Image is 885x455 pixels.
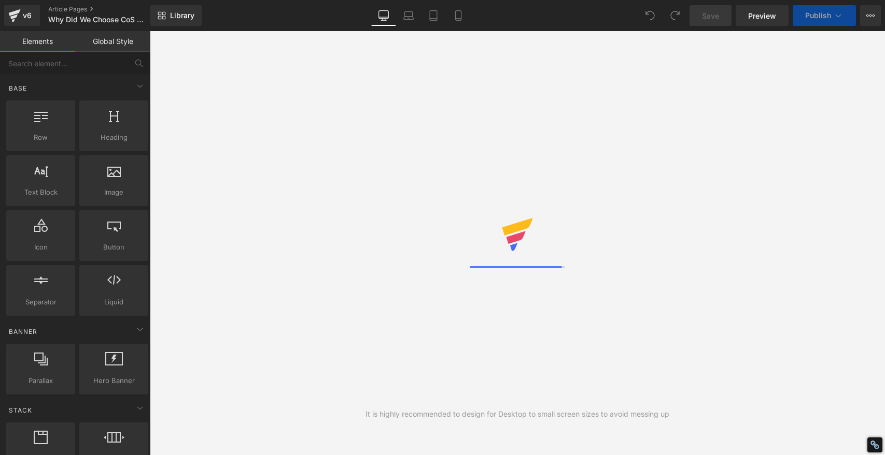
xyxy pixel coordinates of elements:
span: Text Block [9,187,72,198]
a: v6 [4,5,40,26]
span: Image [82,187,145,198]
button: Publish [793,5,856,26]
a: Mobile [446,5,471,26]
span: Publish [805,11,831,20]
span: Save [702,10,719,21]
a: Global Style [75,31,150,52]
span: Library [170,11,194,20]
span: Banner [8,327,38,336]
div: Restore Info Box &#10;&#10;NoFollow Info:&#10; META-Robots NoFollow: &#09;true&#10; META-Robots N... [870,440,880,450]
button: Undo [640,5,661,26]
span: Button [82,242,145,253]
span: Heading [82,132,145,143]
span: Liquid [82,297,145,307]
a: New Library [150,5,202,26]
div: It is highly recommended to design for Desktop to small screen sizes to avoid messing up [366,408,669,420]
span: Why Did We Choose CoS Packaging For Laser Engraver [48,16,148,24]
span: Icon [9,242,72,253]
span: Hero Banner [82,375,145,386]
span: Stack [8,405,33,415]
a: Preview [736,5,789,26]
span: Preview [748,10,776,21]
span: Row [9,132,72,143]
button: More [860,5,881,26]
span: Parallax [9,375,72,386]
button: Redo [665,5,685,26]
span: Separator [9,297,72,307]
a: Laptop [396,5,421,26]
a: Tablet [421,5,446,26]
div: v6 [21,9,34,22]
span: Base [8,83,28,93]
a: Article Pages [48,5,167,13]
a: Desktop [371,5,396,26]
